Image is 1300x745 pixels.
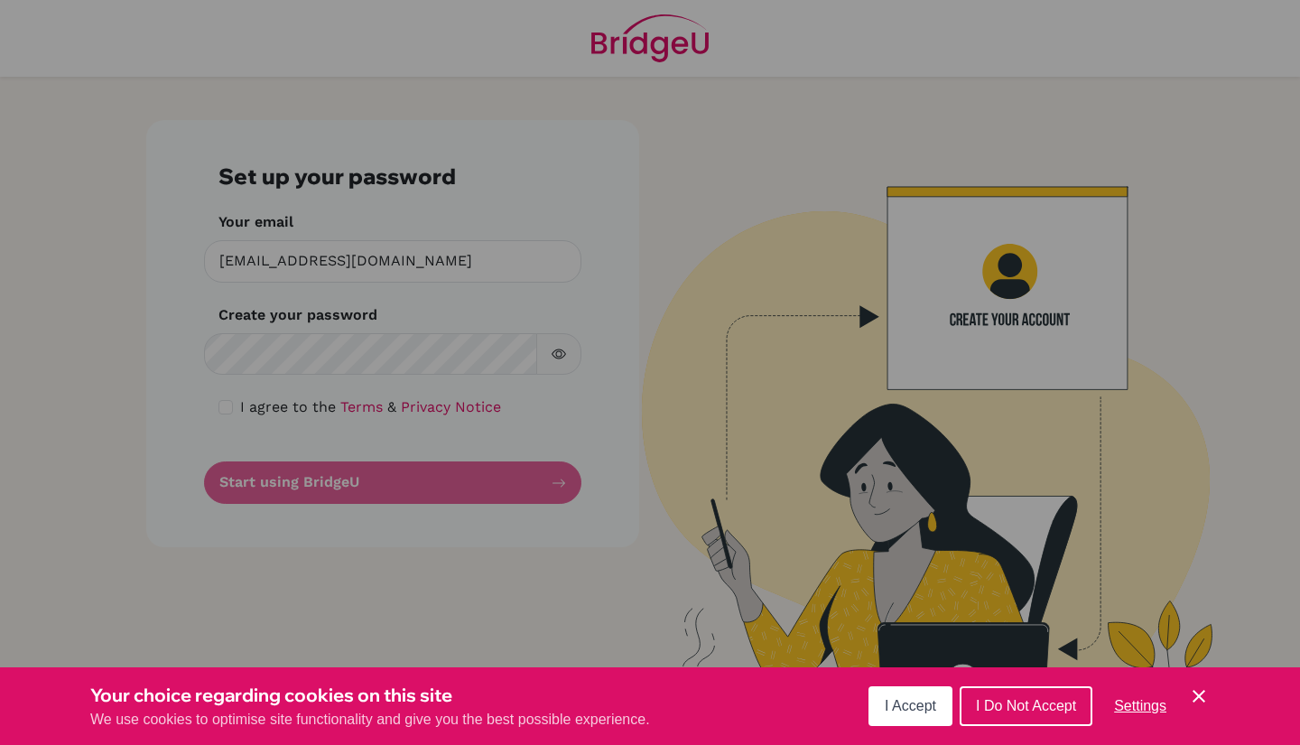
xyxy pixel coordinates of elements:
[1100,688,1181,724] button: Settings
[960,686,1092,726] button: I Do Not Accept
[90,709,650,731] p: We use cookies to optimise site functionality and give you the best possible experience.
[1114,698,1166,713] span: Settings
[868,686,952,726] button: I Accept
[976,698,1076,713] span: I Do Not Accept
[1188,685,1210,707] button: Save and close
[885,698,936,713] span: I Accept
[90,682,650,709] h3: Your choice regarding cookies on this site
